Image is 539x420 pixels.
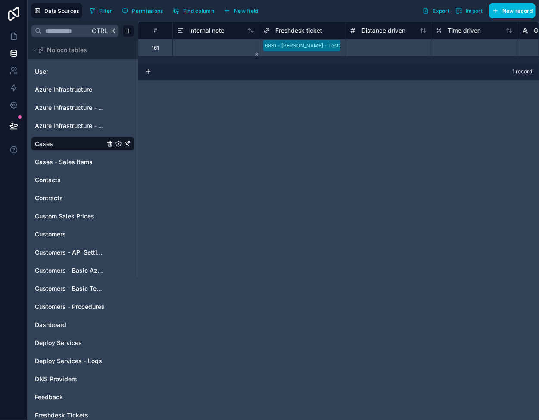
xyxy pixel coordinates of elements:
[31,209,134,223] div: Custom Sales Prices
[35,248,105,257] a: Customers - API Settings
[35,67,48,76] span: User
[512,68,532,75] span: 1 record
[361,26,405,35] span: Distance driven
[275,26,322,35] span: Freshdesk ticket
[91,25,109,36] span: Ctrl
[35,140,53,148] span: Cases
[189,26,224,35] span: Internal note
[35,302,105,311] a: Customers - Procedures
[31,282,134,296] div: Customers - Basic Tech Info
[35,230,105,239] a: Customers
[35,411,88,420] span: Freshdesk Tickets
[265,42,342,50] div: 6831 - [PERSON_NAME] - Test2
[466,8,483,14] span: Import
[99,8,112,14] span: Filter
[35,194,105,202] a: Contracts
[486,3,536,18] a: New record
[170,4,217,17] button: Find column
[502,8,533,14] span: New record
[110,28,116,34] span: K
[183,8,214,14] span: Find column
[452,3,486,18] button: Import
[35,158,105,166] a: Cases - Sales Items
[35,393,105,401] a: Feedback
[35,375,105,383] a: DNS Providers
[35,339,82,347] span: Deploy Services
[31,227,134,241] div: Customers
[35,194,63,202] span: Contracts
[31,336,134,350] div: Deploy Services
[35,320,66,329] span: Dashboard
[31,191,134,205] div: Contracts
[35,103,105,112] a: Azure Infrastructure - Domain or Workgroup
[489,3,536,18] button: New record
[47,46,87,54] span: Noloco tables
[31,300,134,314] div: Customers - Procedures
[419,3,452,18] button: Export
[35,339,105,347] a: Deploy Services
[221,4,262,17] button: New field
[31,137,134,151] div: Cases
[35,357,105,365] a: Deploy Services - Logs
[31,264,134,277] div: Customers - Basic Azure Info
[31,101,134,115] div: Azure Infrastructure - Domain or Workgroup
[35,411,105,420] a: Freshdesk Tickets
[31,65,134,78] div: User
[234,8,259,14] span: New field
[86,4,115,17] button: Filter
[132,8,163,14] span: Permissions
[35,393,63,401] span: Feedback
[35,85,92,94] span: Azure Infrastructure
[35,176,105,184] a: Contacts
[35,230,66,239] span: Customers
[35,121,105,130] a: Azure Infrastructure - IP Management
[35,284,105,293] a: Customers - Basic Tech Info
[31,372,134,386] div: DNS Providers
[35,85,105,94] a: Azure Infrastructure
[35,266,105,275] a: Customers - Basic Azure Info
[35,212,94,221] span: Custom Sales Prices
[35,212,105,221] a: Custom Sales Prices
[118,4,169,17] a: Permissions
[35,140,105,148] a: Cases
[31,173,134,187] div: Contacts
[31,155,134,169] div: Cases - Sales Items
[31,318,134,332] div: Dashboard
[152,44,159,51] div: 161
[35,158,93,166] span: Cases - Sales Items
[31,246,134,259] div: Customers - API Settings
[35,176,61,184] span: Contacts
[31,390,134,404] div: Feedback
[31,3,82,18] button: Data Sources
[31,44,129,56] button: Noloco tables
[448,26,481,35] span: Time driven
[35,375,77,383] span: DNS Providers
[31,119,134,133] div: Azure Infrastructure - IP Management
[433,8,449,14] span: Export
[35,357,102,365] span: Deploy Services - Logs
[145,27,166,34] div: #
[44,8,79,14] span: Data Sources
[31,354,134,368] div: Deploy Services - Logs
[35,320,105,329] a: Dashboard
[35,67,105,76] a: User
[118,4,166,17] button: Permissions
[31,83,134,96] div: Azure Infrastructure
